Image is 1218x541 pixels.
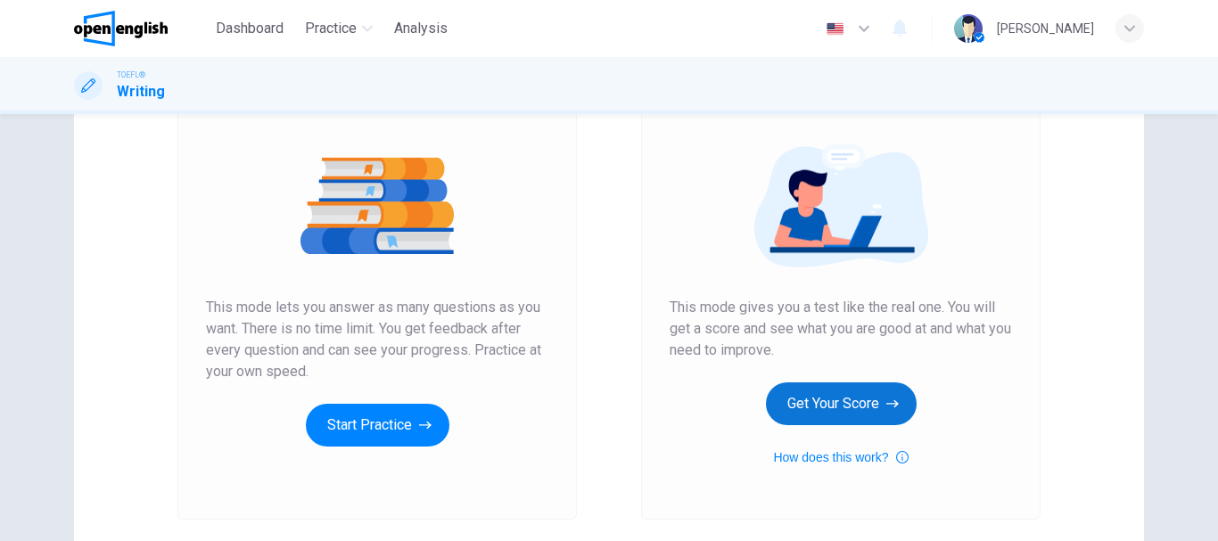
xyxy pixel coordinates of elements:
[74,11,168,46] img: OpenEnglish logo
[117,81,165,102] h1: Writing
[298,12,380,45] button: Practice
[117,69,145,81] span: TOEFL®
[305,18,357,39] span: Practice
[206,297,548,382] span: This mode lets you answer as many questions as you want. There is no time limit. You get feedback...
[387,12,455,45] button: Analysis
[209,12,291,45] button: Dashboard
[670,297,1012,361] span: This mode gives you a test like the real one. You will get a score and see what you are good at a...
[306,404,449,447] button: Start Practice
[74,11,209,46] a: OpenEnglish logo
[216,18,284,39] span: Dashboard
[394,18,448,39] span: Analysis
[824,22,846,36] img: en
[766,382,917,425] button: Get Your Score
[997,18,1094,39] div: [PERSON_NAME]
[954,14,983,43] img: Profile picture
